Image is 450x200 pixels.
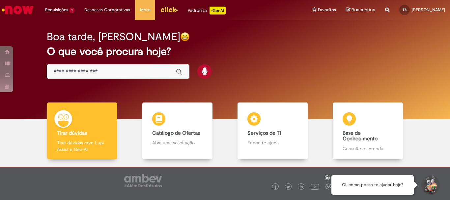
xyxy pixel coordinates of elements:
h2: Boa tarde, [PERSON_NAME] [47,31,180,43]
img: logo_footer_facebook.png [274,186,277,189]
a: Tirar dúvidas Tirar dúvidas com Lupi Assist e Gen Ai [35,102,130,159]
img: logo_footer_youtube.png [311,182,319,191]
p: Tirar dúvidas com Lupi Assist e Gen Ai [57,139,107,153]
p: +GenAi [210,7,226,14]
a: Catálogo de Ofertas Abra uma solicitação [130,102,225,159]
span: More [140,7,150,13]
p: Encontre ajuda [247,139,297,146]
h2: O que você procura hoje? [47,46,403,57]
span: Requisições [45,7,68,13]
span: Despesas Corporativas [84,7,130,13]
span: 1 [70,8,74,13]
p: Abra uma solicitação [152,139,202,146]
img: logo_footer_linkedin.png [300,185,303,189]
b: Serviços de TI [247,130,281,136]
img: logo_footer_workplace.png [325,184,331,189]
span: [PERSON_NAME] [412,7,445,13]
div: Oi, como posso te ajudar hoje? [331,175,414,195]
img: happy-face.png [180,32,190,42]
a: Serviços de TI Encontre ajuda [225,102,320,159]
div: Padroniza [188,7,226,14]
img: click_logo_yellow_360x200.png [160,5,178,14]
a: Base de Conhecimento Consulte e aprenda [320,102,415,159]
span: Favoritos [318,7,336,13]
b: Tirar dúvidas [57,130,87,136]
button: Iniciar Conversa de Suporte [420,175,440,195]
a: Rascunhos [346,7,375,13]
img: logo_footer_ambev_rotulo_gray.png [124,174,162,187]
p: Consulte e aprenda [343,145,393,152]
span: TS [403,8,407,12]
span: Rascunhos [352,7,375,13]
img: logo_footer_twitter.png [287,186,290,189]
b: Base de Conhecimento [343,130,378,142]
b: Catálogo de Ofertas [152,130,200,136]
img: ServiceNow [1,3,35,16]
